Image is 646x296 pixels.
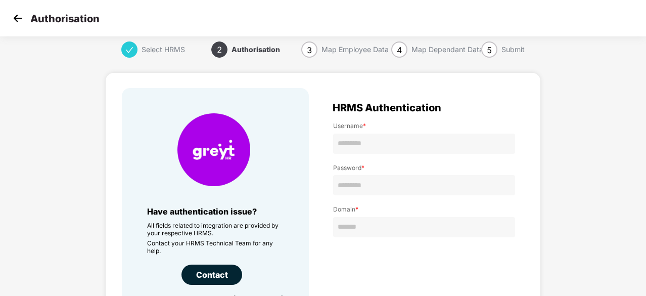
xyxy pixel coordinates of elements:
span: HRMS Authentication [333,104,441,112]
label: Password [333,164,515,172]
span: 2 [217,45,222,55]
div: Map Dependant Data [411,41,483,58]
div: Submit [501,41,525,58]
img: svg+xml;base64,PHN2ZyB4bWxucz0iaHR0cDovL3d3dy53My5vcmcvMjAwMC9zdmciIHdpZHRoPSIzMCIgaGVpZ2h0PSIzMC... [10,11,25,26]
div: Contact [181,265,242,285]
span: check [125,46,133,54]
div: Map Employee Data [321,41,389,58]
span: 4 [397,45,402,55]
img: HRMS Company Icon [177,113,250,186]
p: Contact your HRMS Technical Team for any help. [147,239,284,255]
span: 5 [487,45,492,55]
label: Domain [333,205,515,213]
span: 3 [307,45,312,55]
div: Select HRMS [142,41,185,58]
p: Authorisation [30,13,100,25]
label: Username [333,122,515,130]
p: All fields related to integration are provided by your respective HRMS. [147,222,284,237]
span: Have authentication issue? [147,206,257,217]
div: Authorisation [232,41,280,58]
